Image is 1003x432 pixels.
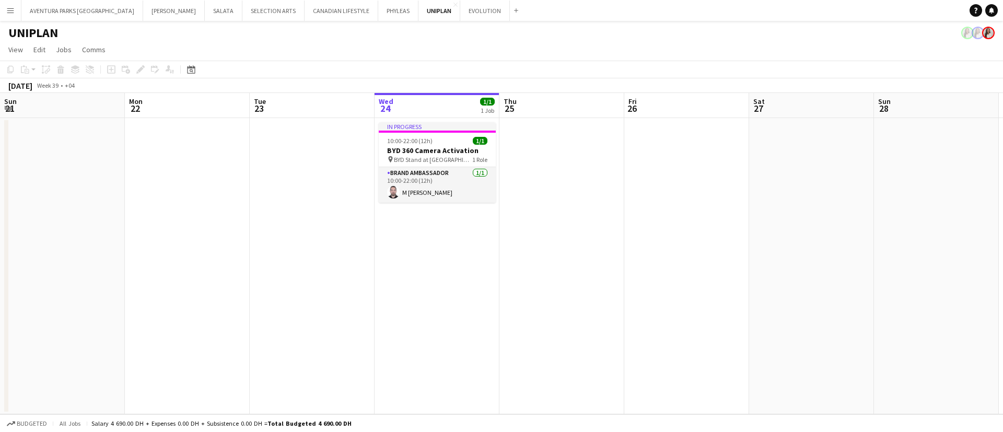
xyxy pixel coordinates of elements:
div: 1 Job [481,107,494,114]
button: SALATA [205,1,242,21]
button: [PERSON_NAME] [143,1,205,21]
button: UNIPLAN [418,1,460,21]
span: 27 [752,102,765,114]
span: Tue [254,97,266,106]
span: All jobs [57,419,83,427]
div: In progress [379,122,496,131]
span: 1/1 [473,137,487,145]
span: 1/1 [480,98,495,106]
span: 10:00-22:00 (12h) [387,137,433,145]
app-user-avatar: Ines de Puybaudet [972,27,984,39]
span: Thu [504,97,517,106]
span: Mon [129,97,143,106]
span: 24 [377,102,393,114]
h3: BYD 360 Camera Activation [379,146,496,155]
button: PHYLEAS [378,1,418,21]
span: 23 [252,102,266,114]
span: Sun [878,97,891,106]
span: BYD Stand at [GEOGRAPHIC_DATA] [394,156,472,164]
span: 21 [3,102,17,114]
span: 28 [877,102,891,114]
span: Wed [379,97,393,106]
button: Budgeted [5,418,49,429]
app-user-avatar: Ines de Puybaudet [961,27,974,39]
app-user-avatar: Ines de Puybaudet [982,27,995,39]
button: CANADIAN LIFESTYLE [305,1,378,21]
span: Fri [628,97,637,106]
span: 26 [627,102,637,114]
span: Edit [33,45,45,54]
span: 1 Role [472,156,487,164]
span: Comms [82,45,106,54]
span: 25 [502,102,517,114]
app-job-card: In progress10:00-22:00 (12h)1/1BYD 360 Camera Activation BYD Stand at [GEOGRAPHIC_DATA]1 RoleBran... [379,122,496,203]
button: SELECTION ARTS [242,1,305,21]
a: Jobs [52,43,76,56]
a: View [4,43,27,56]
div: [DATE] [8,80,32,91]
span: Week 39 [34,81,61,89]
span: Total Budgeted 4 690.00 DH [267,419,352,427]
span: Budgeted [17,420,47,427]
span: View [8,45,23,54]
span: Sat [753,97,765,106]
button: AVENTURA PARKS [GEOGRAPHIC_DATA] [21,1,143,21]
span: Sun [4,97,17,106]
span: Jobs [56,45,72,54]
div: Salary 4 690.00 DH + Expenses 0.00 DH + Subsistence 0.00 DH = [91,419,352,427]
a: Edit [29,43,50,56]
h1: UNIPLAN [8,25,58,41]
span: 22 [127,102,143,114]
a: Comms [78,43,110,56]
div: +04 [65,81,75,89]
button: EVOLUTION [460,1,510,21]
app-card-role: Brand Ambassador1/110:00-22:00 (12h)M [PERSON_NAME] [379,167,496,203]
